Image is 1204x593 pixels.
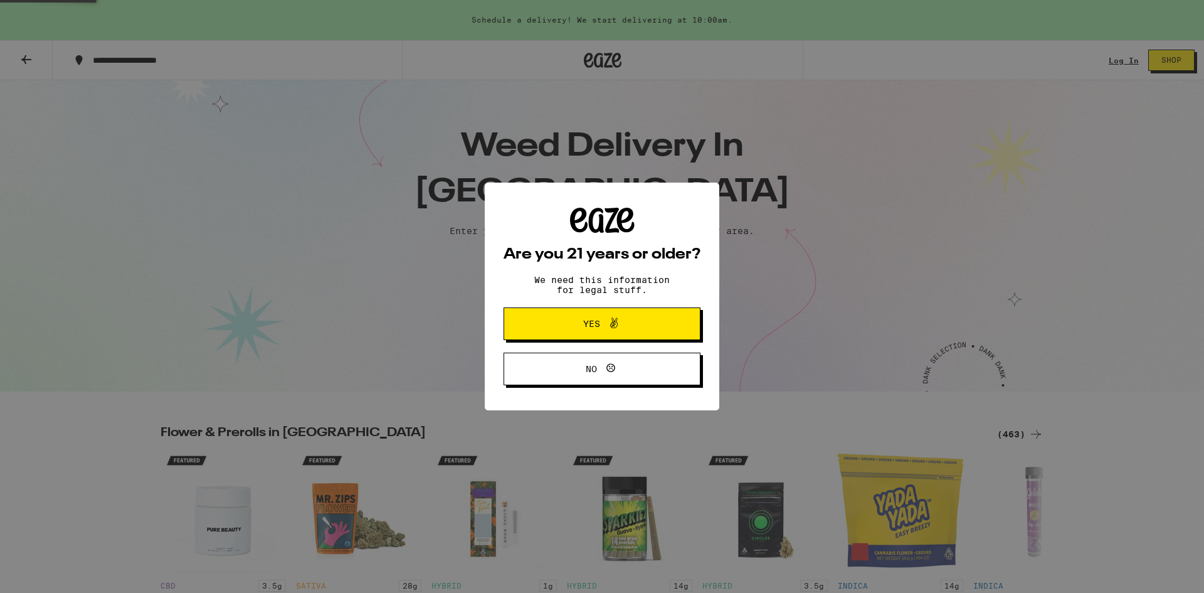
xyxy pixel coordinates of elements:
h2: Are you 21 years or older? [504,247,700,262]
button: No [504,353,700,385]
button: Yes [504,307,700,340]
span: Yes [583,319,600,328]
p: We need this information for legal stuff. [524,275,680,295]
span: Hi. Need any help? [8,9,90,19]
span: No [586,365,597,373]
